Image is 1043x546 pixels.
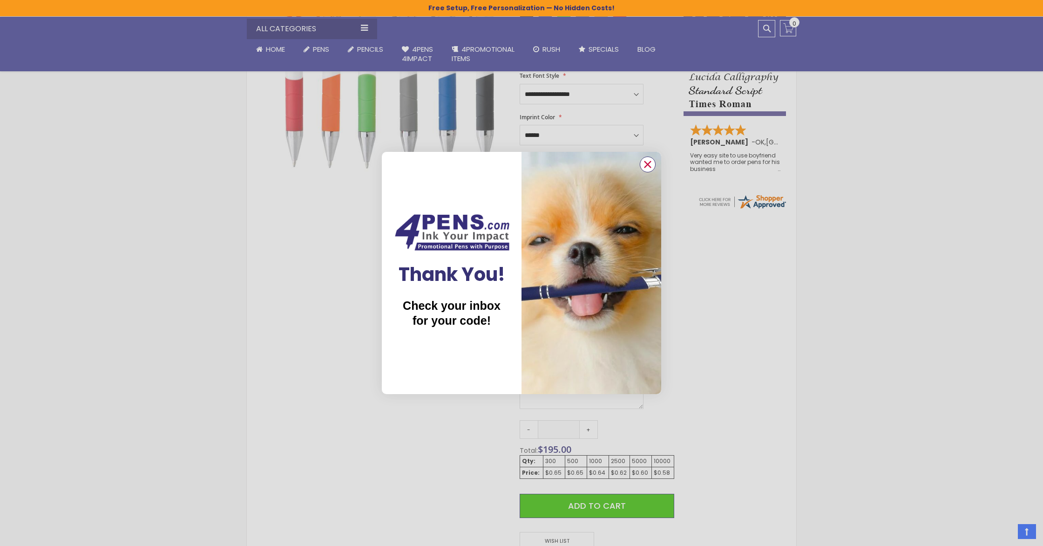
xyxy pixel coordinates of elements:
[391,212,512,253] img: Couch
[399,261,505,287] span: Thank You!
[521,152,661,394] img: b2d7038a-49cb-4a70-a7cc-c7b8314b33fd.jpeg
[640,157,656,172] button: Close dialog
[403,299,501,327] span: Check your inbox for your code!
